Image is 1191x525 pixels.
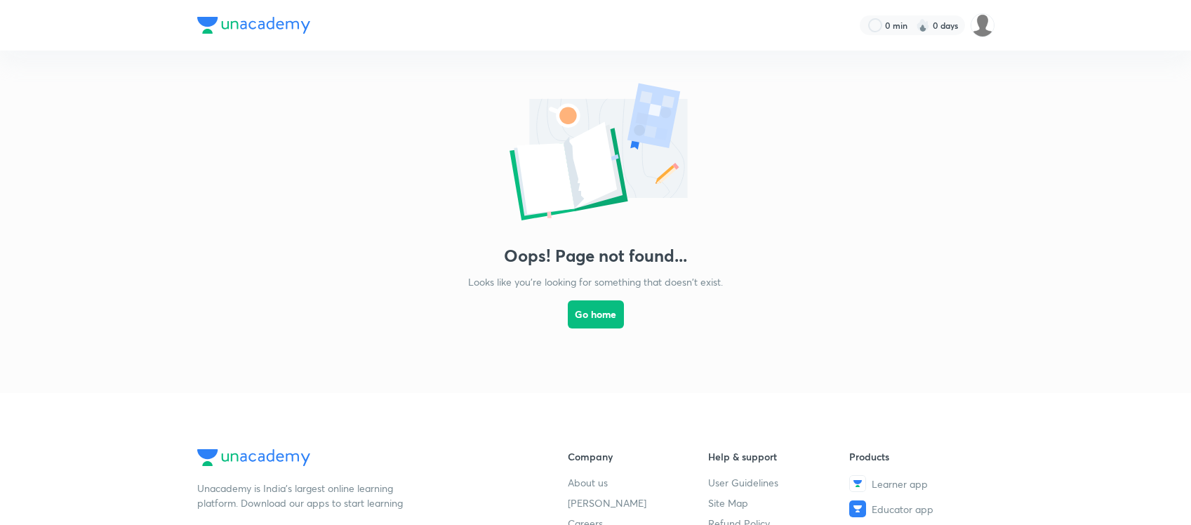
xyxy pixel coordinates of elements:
[849,475,990,492] a: Learner app
[708,475,849,490] a: User Guidelines
[568,449,709,464] h6: Company
[504,246,687,266] h3: Oops! Page not found...
[708,449,849,464] h6: Help & support
[568,475,709,490] a: About us
[849,449,990,464] h6: Products
[197,17,310,34] img: Company Logo
[455,79,736,229] img: error
[849,475,866,492] img: Learner app
[872,477,928,491] span: Learner app
[872,502,933,517] span: Educator app
[568,496,709,510] a: [PERSON_NAME]
[197,449,310,466] img: Company Logo
[568,289,624,365] a: Go home
[197,481,408,510] p: Unacademy is India’s largest online learning platform. Download our apps to start learning
[468,274,723,289] p: Looks like you're looking for something that doesn't exist.
[916,18,930,32] img: streak
[971,13,994,37] img: Dipti
[849,500,866,517] img: Educator app
[568,300,624,328] button: Go home
[849,500,990,517] a: Educator app
[708,496,849,510] a: Site Map
[197,449,523,470] a: Company Logo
